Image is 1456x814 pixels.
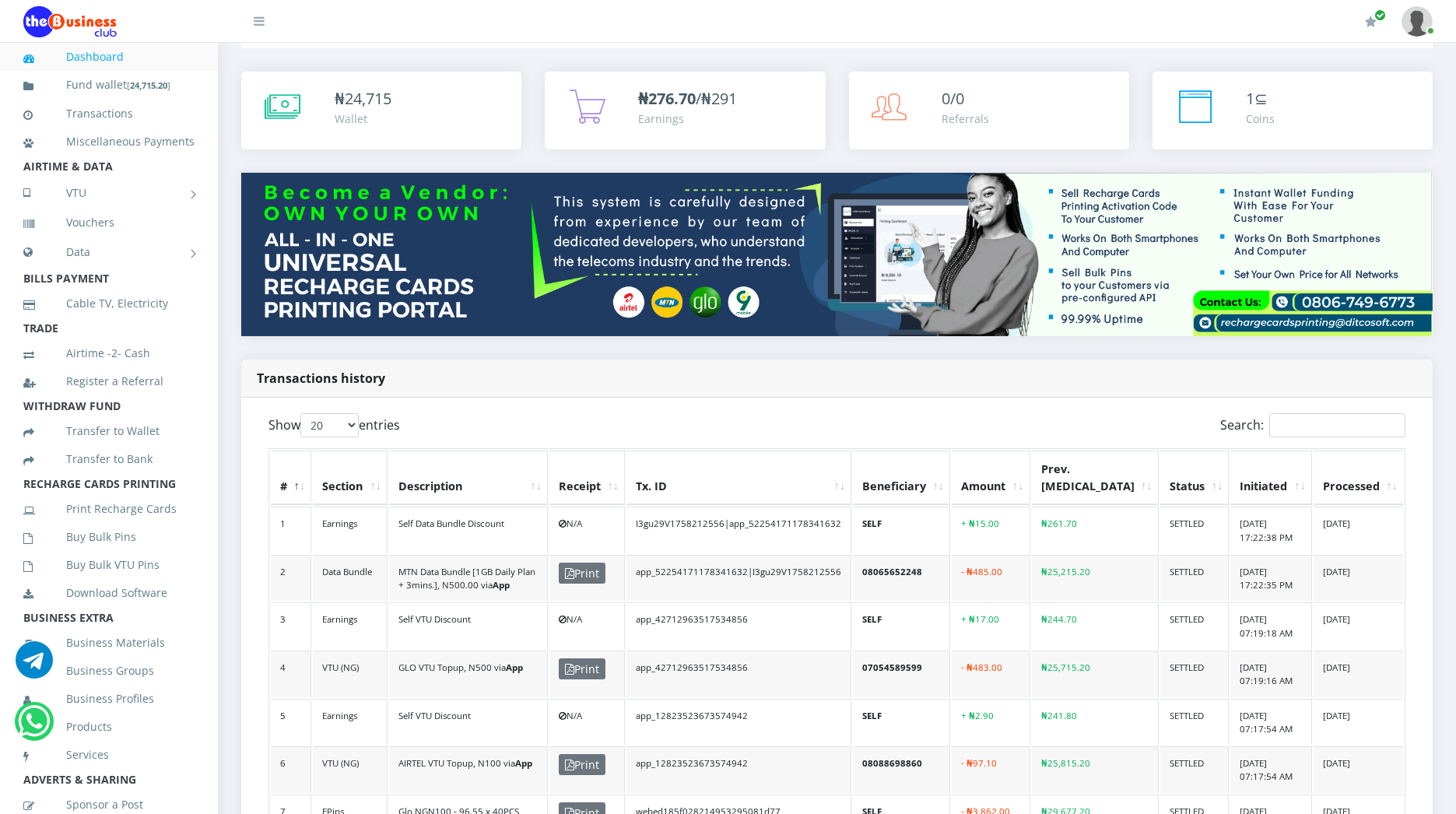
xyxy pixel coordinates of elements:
td: SELF [853,602,950,649]
td: Earnings [313,507,388,553]
th: Beneficiary: activate to sort column ascending [853,451,950,505]
a: VTU [23,174,195,212]
td: 5 [271,699,311,746]
td: - ₦485.00 [952,555,1030,602]
a: Buy Bulk Pins [23,519,195,555]
select: Showentries [300,413,359,437]
img: Logo [23,6,117,37]
a: Chat for support [18,714,50,740]
td: ₦25,815.20 [1032,746,1159,793]
div: Coins [1246,111,1275,127]
td: 1 [271,507,311,553]
td: [DATE] [1314,555,1403,602]
td: [DATE] [1314,507,1403,553]
td: - ₦483.00 [952,651,1030,697]
div: Earnings [638,111,737,127]
td: [DATE] 07:19:18 AM [1230,602,1312,649]
b: 24,715.20 [130,79,167,91]
a: 0/0 Referrals [849,72,1129,149]
strong: Transactions history [257,370,385,387]
td: I3gu29V1758212556|app_52254171178341632 [626,507,851,553]
th: #: activate to sort column descending [271,451,311,505]
td: Self VTU Discount [389,602,548,649]
td: ₦241.80 [1032,699,1159,746]
a: Products [23,709,195,745]
td: 2 [271,555,311,602]
td: app_42712963517534856 [626,651,851,697]
td: Self Data Bundle Discount [389,507,548,553]
th: Processed: activate to sort column ascending [1314,451,1403,505]
div: Wallet [335,111,391,127]
a: Business Materials [23,625,195,661]
small: [ ] [127,79,170,91]
td: SETTLED [1160,602,1230,649]
td: 08088698860 [853,746,950,793]
td: AIRTEL VTU Topup, N100 via [389,746,548,793]
a: Cable TV, Electricity [23,286,195,321]
a: Transfer to Bank [23,441,195,477]
td: SETTLED [1160,555,1230,602]
a: Services [23,737,195,773]
td: app_52254171178341632|I3gu29V1758212556 [626,555,851,602]
img: User [1402,6,1433,37]
td: [DATE] [1314,651,1403,697]
a: Business Profiles [23,681,195,717]
td: SELF [853,699,950,746]
a: Transactions [23,96,195,132]
a: Register a Referral [23,363,195,399]
th: Section: activate to sort column ascending [313,451,388,505]
td: SETTLED [1160,746,1230,793]
td: [DATE] [1314,602,1403,649]
td: [DATE] 17:22:35 PM [1230,555,1312,602]
span: /₦291 [638,88,737,109]
img: multitenant_rcp.png [241,173,1433,336]
td: MTN Data Bundle [1GB Daily Plan + 3mins.], N500.00 via [389,555,548,602]
div: ₦ [335,87,391,111]
td: + ₦2.90 [952,699,1030,746]
td: [DATE] [1314,699,1403,746]
td: N/A [549,602,625,649]
input: Search: [1269,413,1405,437]
th: Description: activate to sort column ascending [389,451,548,505]
td: SETTLED [1160,507,1230,553]
td: - ₦97.10 [952,746,1030,793]
a: Miscellaneous Payments [23,124,195,160]
td: VTU (NG) [313,746,388,793]
span: Print [559,563,605,584]
span: 0/0 [942,88,965,109]
td: 07054589599 [853,651,950,697]
div: Referrals [942,111,990,127]
b: App [493,579,510,591]
label: Show entries [268,413,400,437]
td: app_12823523673574942 [626,699,851,746]
td: + ₦17.00 [952,602,1030,649]
td: [DATE] 17:22:38 PM [1230,507,1312,553]
td: Earnings [313,602,388,649]
th: Tx. ID: activate to sort column ascending [626,451,851,505]
td: ₦244.70 [1032,602,1159,649]
td: VTU (NG) [313,651,388,697]
td: + ₦15.00 [952,507,1030,553]
td: 08065652248 [853,555,950,602]
a: Data [23,233,195,272]
td: [DATE] [1314,746,1403,793]
b: App [506,661,523,673]
i: Renew/Upgrade Subscription [1365,16,1377,28]
b: App [515,757,532,769]
th: Prev. Bal: activate to sort column ascending [1032,451,1159,505]
th: Amount: activate to sort column ascending [952,451,1030,505]
td: ₦261.70 [1032,507,1159,553]
a: Download Software [23,575,195,611]
a: Chat for support [16,653,53,679]
span: 1 [1246,88,1254,109]
td: [DATE] 07:17:54 AM [1230,699,1312,746]
td: app_12823523673574942 [626,746,851,793]
a: Print Recharge Cards [23,491,195,527]
td: 6 [271,746,311,793]
a: Transfer to Wallet [23,413,195,449]
a: Airtime -2- Cash [23,335,195,371]
th: Initiated: activate to sort column ascending [1230,451,1312,505]
td: ₦25,715.20 [1032,651,1159,697]
span: Renew/Upgrade Subscription [1374,9,1386,21]
td: [DATE] 07:17:54 AM [1230,746,1312,793]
